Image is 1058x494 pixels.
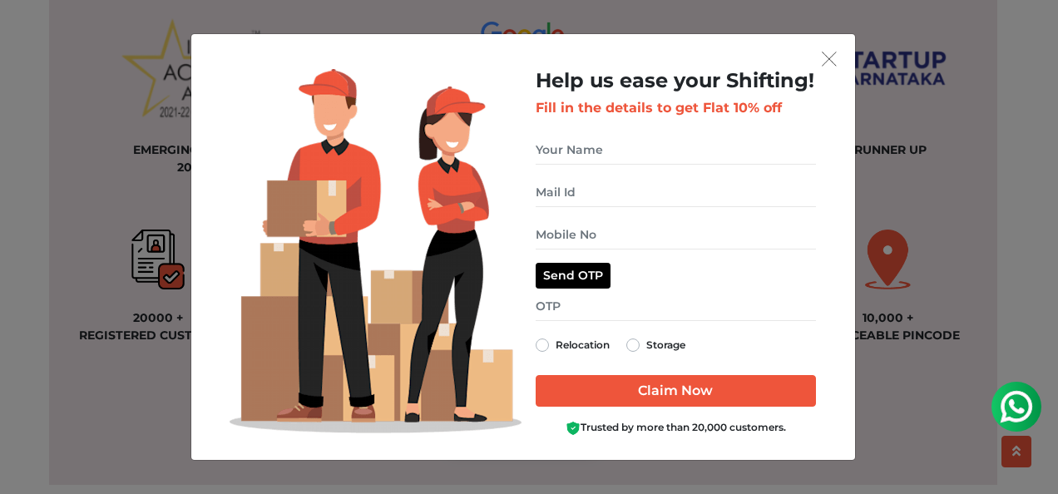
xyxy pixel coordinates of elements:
[646,335,685,355] label: Storage
[17,17,50,50] img: whatsapp-icon.svg
[536,263,611,289] button: Send OTP
[536,69,816,93] h2: Help us ease your Shifting!
[822,52,837,67] img: exit
[536,220,816,249] input: Mobile No
[536,292,816,321] input: OTP
[536,420,816,436] div: Trusted by more than 20,000 customers.
[556,335,610,355] label: Relocation
[536,178,816,207] input: Mail Id
[536,136,816,165] input: Your Name
[536,100,816,116] h3: Fill in the details to get Flat 10% off
[566,421,581,436] img: Boxigo Customer Shield
[230,69,522,433] img: Lead Welcome Image
[536,375,816,407] input: Claim Now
